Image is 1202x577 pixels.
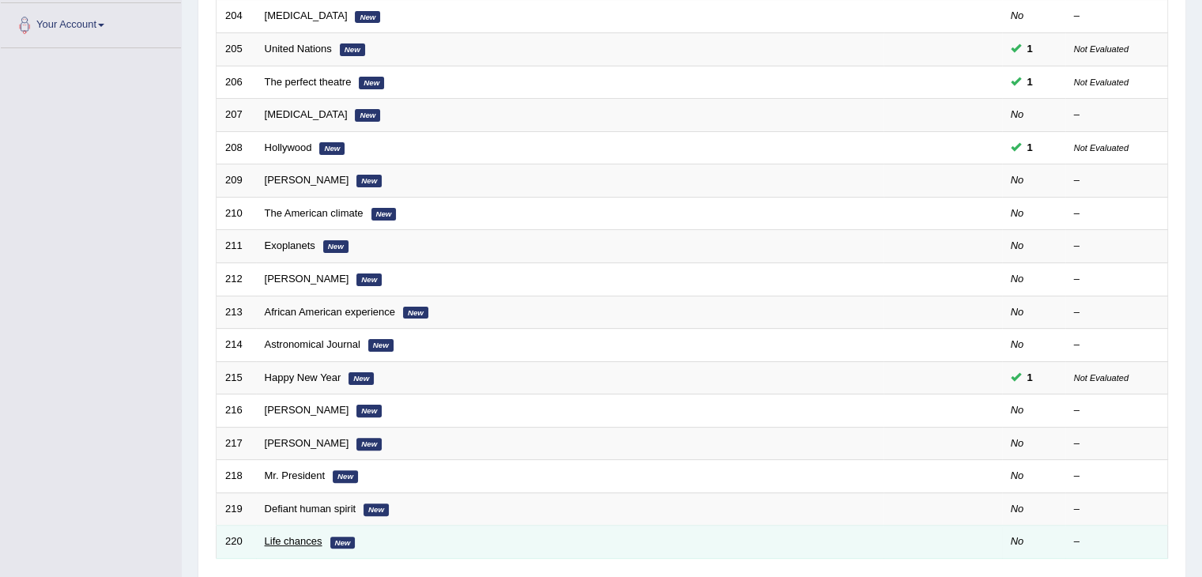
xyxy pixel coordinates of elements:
[265,371,341,383] a: Happy New Year
[217,131,256,164] td: 208
[265,43,332,55] a: United Nations
[1011,273,1024,285] em: No
[1011,404,1024,416] em: No
[265,503,356,515] a: Defiant human spirit
[217,296,256,329] td: 213
[1011,437,1024,449] em: No
[403,307,428,319] em: New
[364,503,389,516] em: New
[265,437,349,449] a: [PERSON_NAME]
[265,9,348,21] a: [MEDICAL_DATA]
[1,3,181,43] a: Your Account
[217,526,256,559] td: 220
[1021,139,1039,156] span: You cannot take this question anymore
[1011,174,1024,186] em: No
[265,535,322,547] a: Life chances
[265,141,312,153] a: Hollywood
[1074,338,1159,353] div: –
[265,306,395,318] a: African American experience
[349,372,374,385] em: New
[217,66,256,99] td: 206
[217,197,256,230] td: 210
[1011,108,1024,120] em: No
[217,394,256,428] td: 216
[356,438,382,451] em: New
[1074,272,1159,287] div: –
[1074,77,1129,87] small: Not Evaluated
[1011,535,1024,547] em: No
[1074,239,1159,254] div: –
[1011,306,1024,318] em: No
[217,230,256,263] td: 211
[217,329,256,362] td: 214
[217,164,256,198] td: 209
[356,175,382,187] em: New
[265,207,364,219] a: The American climate
[1021,369,1039,386] span: You cannot take this question anymore
[333,470,358,483] em: New
[217,33,256,66] td: 205
[217,99,256,132] td: 207
[265,470,326,481] a: Mr. President
[1074,436,1159,451] div: –
[265,174,349,186] a: [PERSON_NAME]
[356,405,382,417] em: New
[355,109,380,122] em: New
[217,427,256,460] td: 217
[319,142,345,155] em: New
[1074,107,1159,123] div: –
[217,492,256,526] td: 219
[1074,305,1159,320] div: –
[1074,502,1159,517] div: –
[1011,503,1024,515] em: No
[265,108,348,120] a: [MEDICAL_DATA]
[1074,373,1129,383] small: Not Evaluated
[1074,534,1159,549] div: –
[1074,206,1159,221] div: –
[1074,173,1159,188] div: –
[1011,9,1024,21] em: No
[265,76,352,88] a: The perfect theatre
[217,262,256,296] td: 212
[265,239,315,251] a: Exoplanets
[359,77,384,89] em: New
[371,208,397,221] em: New
[1074,403,1159,418] div: –
[265,338,360,350] a: Astronomical Journal
[323,240,349,253] em: New
[1074,469,1159,484] div: –
[1021,40,1039,57] span: You cannot take this question anymore
[217,460,256,493] td: 218
[330,537,356,549] em: New
[356,273,382,286] em: New
[1074,143,1129,153] small: Not Evaluated
[217,361,256,394] td: 215
[265,273,349,285] a: [PERSON_NAME]
[1011,470,1024,481] em: No
[265,404,349,416] a: [PERSON_NAME]
[1021,74,1039,90] span: You cannot take this question anymore
[1074,44,1129,54] small: Not Evaluated
[368,339,394,352] em: New
[1011,207,1024,219] em: No
[1011,239,1024,251] em: No
[355,11,380,24] em: New
[1074,9,1159,24] div: –
[1011,338,1024,350] em: No
[340,43,365,56] em: New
